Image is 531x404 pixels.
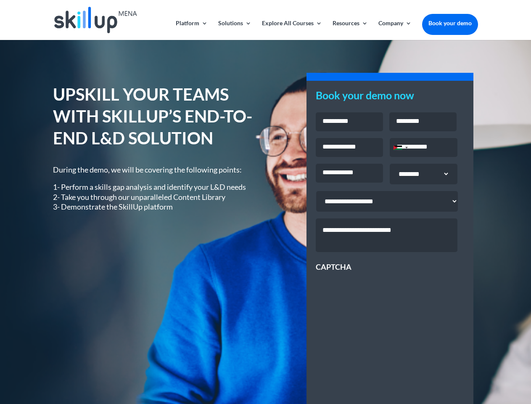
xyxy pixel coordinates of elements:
a: Platform [176,20,208,40]
label: CAPTCHA [316,262,351,272]
div: During the demo, we will be covering the following points: [53,165,254,212]
a: Explore All Courses [262,20,322,40]
a: Resources [333,20,368,40]
p: 1- Perform a skills gap analysis and identify your L&D needs 2- Take you through our unparalleled... [53,182,254,212]
h1: UPSKILL YOUR TEAMS WITH SKILLUP’S END-TO-END L&D SOLUTION [53,83,254,153]
h3: Book your demo now [316,90,464,105]
div: Selected country [390,138,410,157]
a: Company [378,20,412,40]
a: Solutions [218,20,251,40]
a: Book your demo [422,14,478,32]
iframe: Chat Widget [391,313,531,404]
img: Skillup Mena [54,7,137,33]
